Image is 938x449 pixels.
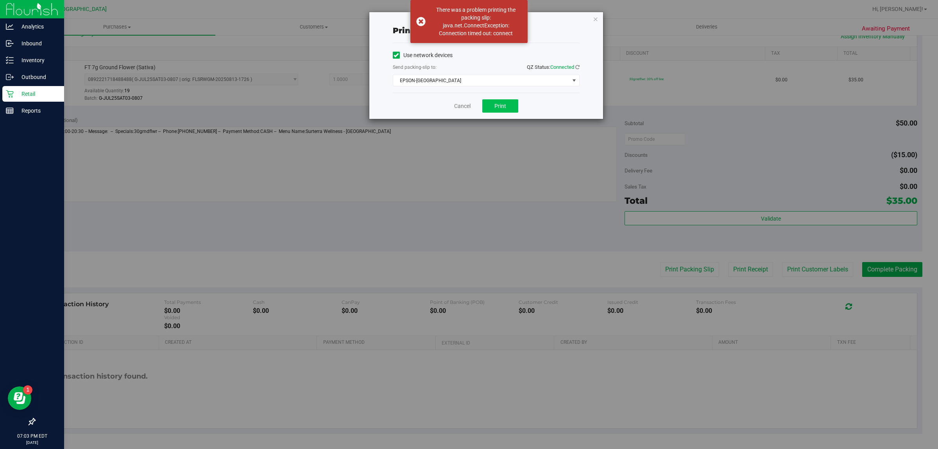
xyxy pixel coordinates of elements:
a: Cancel [454,102,471,110]
div: There was a problem printing the packing slip: java.net.ConnectException: Connection timed out: c... [430,6,522,37]
inline-svg: Retail [6,90,14,98]
p: Outbound [14,72,61,82]
inline-svg: Inbound [6,40,14,47]
label: Send packing-slip to: [393,64,437,71]
inline-svg: Outbound [6,73,14,81]
p: [DATE] [4,440,61,445]
span: Print packing-slip [393,26,470,35]
span: EPSON-[GEOGRAPHIC_DATA] [393,75,569,86]
iframe: Resource center [8,386,31,410]
inline-svg: Inventory [6,56,14,64]
span: Print [494,103,506,109]
p: Inbound [14,39,61,48]
p: Retail [14,89,61,99]
span: QZ Status: [527,64,580,70]
p: Inventory [14,56,61,65]
inline-svg: Reports [6,107,14,115]
p: Reports [14,106,61,115]
iframe: Resource center unread badge [23,385,32,395]
p: 07:03 PM EDT [4,433,61,440]
span: Connected [550,64,574,70]
p: Analytics [14,22,61,31]
inline-svg: Analytics [6,23,14,31]
label: Use network devices [393,51,453,59]
button: Print [482,99,518,113]
span: select [569,75,579,86]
